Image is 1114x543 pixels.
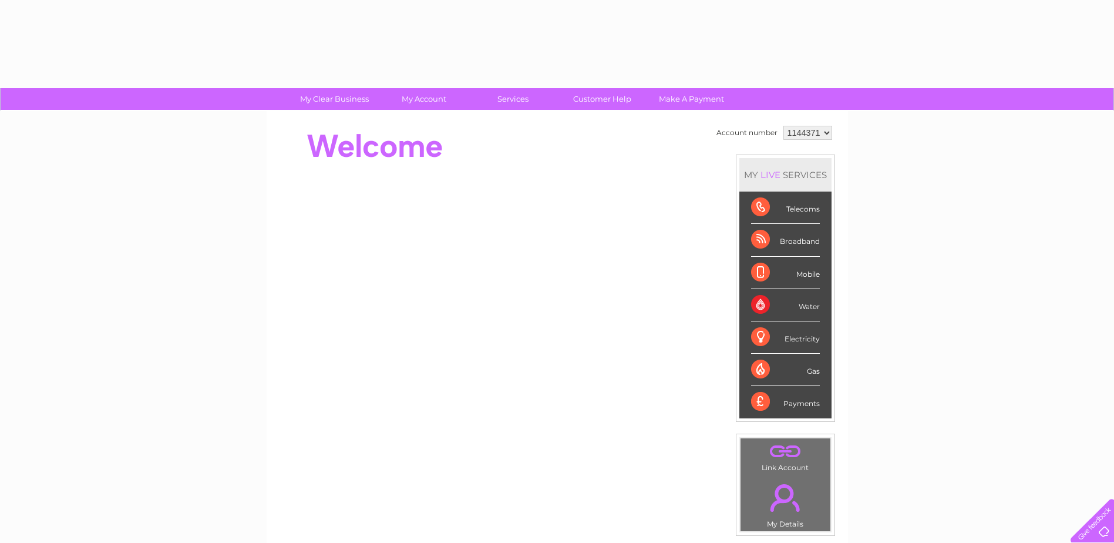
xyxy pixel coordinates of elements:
[751,289,820,321] div: Water
[740,438,831,475] td: Link Account
[751,257,820,289] div: Mobile
[465,88,561,110] a: Services
[554,88,651,110] a: Customer Help
[751,354,820,386] div: Gas
[751,386,820,418] div: Payments
[743,477,827,518] a: .
[758,169,783,180] div: LIVE
[740,474,831,532] td: My Details
[743,441,827,462] a: .
[286,88,383,110] a: My Clear Business
[751,192,820,224] div: Telecoms
[751,321,820,354] div: Electricity
[739,158,832,192] div: MY SERVICES
[714,123,780,143] td: Account number
[751,224,820,256] div: Broadband
[643,88,740,110] a: Make A Payment
[375,88,472,110] a: My Account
